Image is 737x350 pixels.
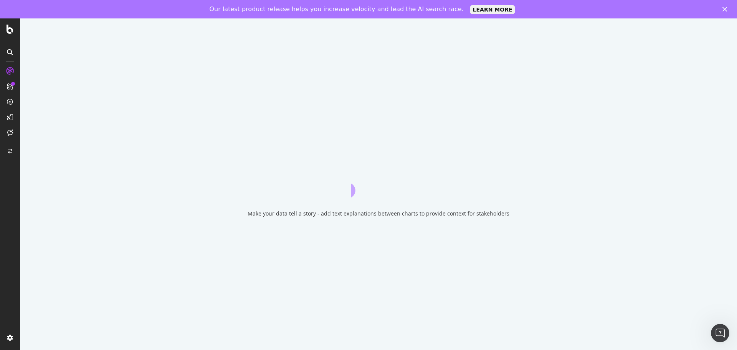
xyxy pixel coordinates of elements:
[722,7,730,12] div: Close
[351,170,406,197] div: animation
[470,5,516,14] a: LEARN MORE
[248,210,509,217] div: Make your data tell a story - add text explanations between charts to provide context for stakeho...
[711,324,729,342] iframe: Intercom live chat
[210,5,464,13] div: Our latest product release helps you increase velocity and lead the AI search race.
